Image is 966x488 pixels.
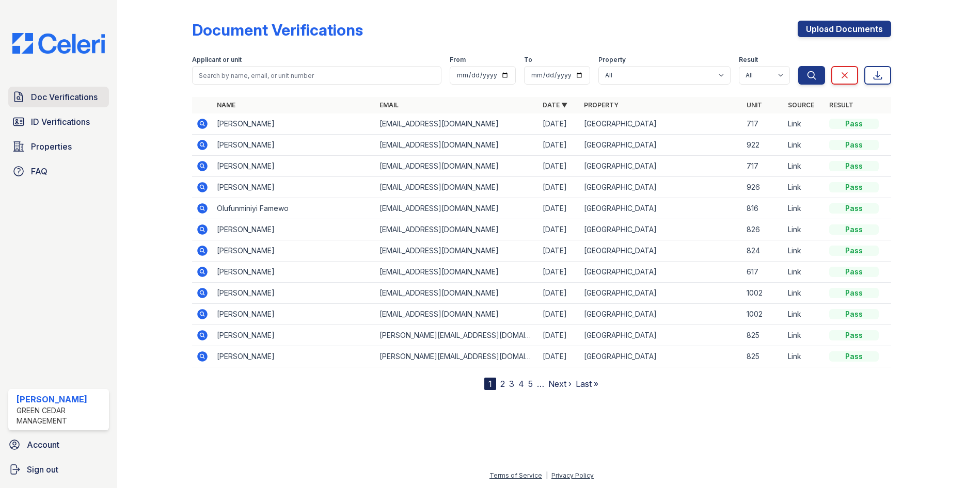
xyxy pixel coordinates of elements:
td: [PERSON_NAME] [213,135,375,156]
a: Upload Documents [798,21,891,37]
label: To [524,56,532,64]
td: [GEOGRAPHIC_DATA] [580,283,742,304]
td: 1002 [742,283,784,304]
td: Link [784,113,825,135]
td: [DATE] [539,177,580,198]
label: Property [598,56,626,64]
td: [PERSON_NAME] [213,156,375,177]
td: [PERSON_NAME] [213,219,375,240]
span: Doc Verifications [31,91,98,103]
td: [DATE] [539,156,580,177]
a: Terms of Service [489,471,542,479]
td: Link [784,283,825,304]
div: 1 [484,378,496,390]
td: [GEOGRAPHIC_DATA] [580,198,742,219]
td: [GEOGRAPHIC_DATA] [580,219,742,240]
td: [GEOGRAPHIC_DATA] [580,240,742,262]
span: Sign out [27,463,58,476]
td: Olufunminiyi Famewo [213,198,375,219]
td: [EMAIL_ADDRESS][DOMAIN_NAME] [375,304,538,325]
a: ID Verifications [8,111,109,132]
td: [DATE] [539,198,580,219]
div: Pass [829,288,879,298]
a: Date ▼ [543,101,567,109]
td: [EMAIL_ADDRESS][DOMAIN_NAME] [375,135,538,156]
span: … [537,378,544,390]
div: Pass [829,330,879,340]
a: Email [379,101,399,109]
td: 1002 [742,304,784,325]
td: [PERSON_NAME] [213,113,375,135]
a: Name [217,101,235,109]
div: Pass [829,246,879,256]
img: CE_Logo_Blue-a8612792a0a2168367f1c8372b55b34899dd931a85d93a1a3d3e32e68fde9ad4.png [4,33,113,54]
td: [DATE] [539,262,580,283]
td: Link [784,325,825,346]
td: [DATE] [539,219,580,240]
label: Result [739,56,758,64]
td: 825 [742,325,784,346]
a: FAQ [8,161,109,182]
span: ID Verifications [31,116,90,128]
td: Link [784,198,825,219]
td: Link [784,156,825,177]
td: [PERSON_NAME] [213,262,375,283]
div: Green Cedar Management [17,405,105,426]
td: 824 [742,240,784,262]
div: Pass [829,203,879,214]
a: Properties [8,136,109,157]
td: [EMAIL_ADDRESS][DOMAIN_NAME] [375,219,538,240]
div: Pass [829,309,879,319]
td: [GEOGRAPHIC_DATA] [580,177,742,198]
td: [DATE] [539,325,580,346]
td: 922 [742,135,784,156]
td: [EMAIL_ADDRESS][DOMAIN_NAME] [375,177,538,198]
div: [PERSON_NAME] [17,393,105,405]
a: Sign out [4,459,113,480]
span: Properties [31,140,72,153]
div: | [546,471,548,479]
td: [GEOGRAPHIC_DATA] [580,262,742,283]
td: [GEOGRAPHIC_DATA] [580,113,742,135]
td: 825 [742,346,784,367]
a: 4 [518,379,524,389]
div: Pass [829,351,879,362]
input: Search by name, email, or unit number [192,66,441,85]
td: Link [784,135,825,156]
td: [PERSON_NAME] [213,304,375,325]
a: Last » [576,379,598,389]
td: 717 [742,156,784,177]
a: 3 [509,379,514,389]
div: Document Verifications [192,21,363,39]
a: Privacy Policy [551,471,594,479]
td: [PERSON_NAME] [213,240,375,262]
td: [PERSON_NAME] [213,283,375,304]
td: [PERSON_NAME] [213,177,375,198]
td: Link [784,240,825,262]
td: [DATE] [539,283,580,304]
td: [PERSON_NAME] [213,346,375,367]
a: Source [788,101,814,109]
td: [EMAIL_ADDRESS][DOMAIN_NAME] [375,283,538,304]
div: Pass [829,140,879,150]
td: [PERSON_NAME][EMAIL_ADDRESS][DOMAIN_NAME] [375,346,538,367]
td: 717 [742,113,784,135]
td: [GEOGRAPHIC_DATA] [580,156,742,177]
td: [DATE] [539,304,580,325]
td: Link [784,262,825,283]
td: Link [784,346,825,367]
td: [DATE] [539,240,580,262]
a: Property [584,101,619,109]
td: [PERSON_NAME][EMAIL_ADDRESS][DOMAIN_NAME] [375,325,538,346]
td: Link [784,304,825,325]
div: Pass [829,267,879,277]
td: [EMAIL_ADDRESS][DOMAIN_NAME] [375,156,538,177]
td: Link [784,177,825,198]
a: 2 [500,379,505,389]
div: Pass [829,161,879,171]
a: 5 [528,379,533,389]
div: Pass [829,119,879,129]
td: [GEOGRAPHIC_DATA] [580,346,742,367]
td: [EMAIL_ADDRESS][DOMAIN_NAME] [375,262,538,283]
